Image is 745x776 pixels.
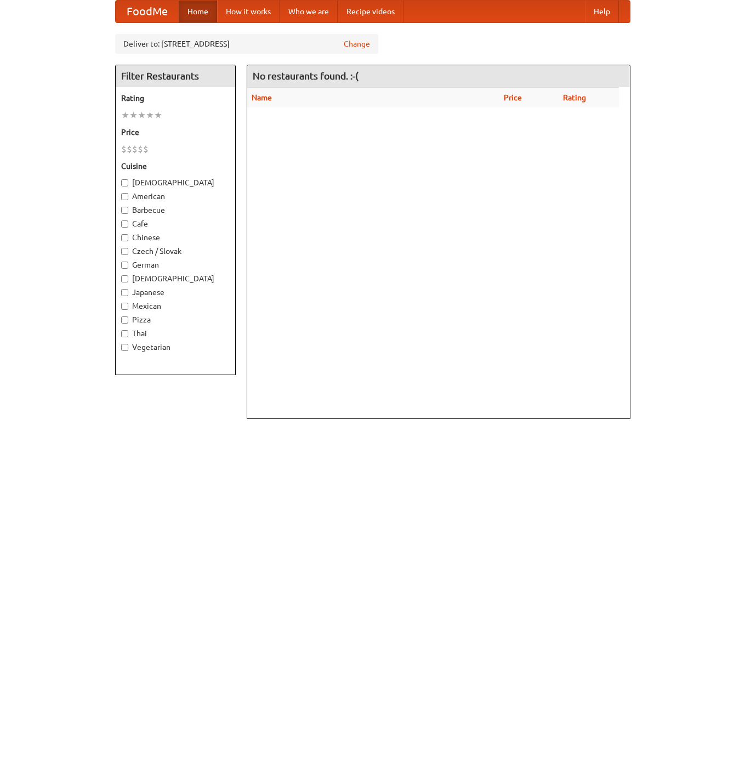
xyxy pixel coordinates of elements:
[121,205,230,216] label: Barbecue
[121,127,230,138] h5: Price
[121,191,230,202] label: American
[121,161,230,172] h5: Cuisine
[121,193,128,200] input: American
[116,65,235,87] h4: Filter Restaurants
[138,143,143,155] li: $
[121,207,128,214] input: Barbecue
[121,344,128,351] input: Vegetarian
[121,179,128,186] input: [DEMOGRAPHIC_DATA]
[121,330,128,337] input: Thai
[121,234,128,241] input: Chinese
[129,109,138,121] li: ★
[138,109,146,121] li: ★
[121,301,230,311] label: Mexican
[253,71,359,81] ng-pluralize: No restaurants found. :-(
[121,143,127,155] li: $
[121,218,230,229] label: Cafe
[121,273,230,284] label: [DEMOGRAPHIC_DATA]
[121,328,230,339] label: Thai
[146,109,154,121] li: ★
[121,109,129,121] li: ★
[121,262,128,269] input: German
[121,314,230,325] label: Pizza
[504,93,522,102] a: Price
[338,1,403,22] a: Recipe videos
[121,287,230,298] label: Japanese
[121,303,128,310] input: Mexican
[121,275,128,282] input: [DEMOGRAPHIC_DATA]
[252,93,272,102] a: Name
[132,143,138,155] li: $
[121,177,230,188] label: [DEMOGRAPHIC_DATA]
[121,316,128,324] input: Pizza
[217,1,280,22] a: How it works
[179,1,217,22] a: Home
[280,1,338,22] a: Who we are
[154,109,162,121] li: ★
[121,289,128,296] input: Japanese
[121,248,128,255] input: Czech / Slovak
[116,1,179,22] a: FoodMe
[585,1,619,22] a: Help
[121,93,230,104] h5: Rating
[121,342,230,353] label: Vegetarian
[143,143,149,155] li: $
[115,34,378,54] div: Deliver to: [STREET_ADDRESS]
[344,38,370,49] a: Change
[127,143,132,155] li: $
[121,259,230,270] label: German
[121,232,230,243] label: Chinese
[121,220,128,228] input: Cafe
[121,246,230,257] label: Czech / Slovak
[563,93,586,102] a: Rating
